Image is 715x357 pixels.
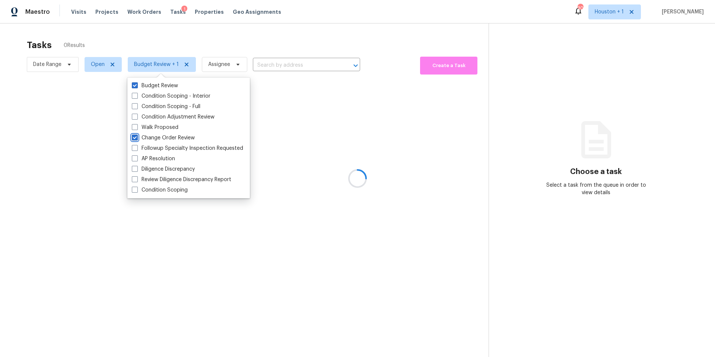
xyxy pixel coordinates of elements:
[132,103,200,110] label: Condition Scoping - Full
[132,92,210,100] label: Condition Scoping - Interior
[132,186,188,194] label: Condition Scoping
[181,6,187,13] div: 1
[132,113,214,121] label: Condition Adjustment Review
[132,82,178,89] label: Budget Review
[132,145,243,152] label: Followup Specialty Inspection Requested
[132,134,195,142] label: Change Order Review
[132,124,178,131] label: Walk Proposed
[132,176,231,183] label: Review Diligence Discrepancy Report
[578,4,583,12] div: 30
[132,165,195,173] label: Diligence Discrepancy
[132,155,175,162] label: AP Resolution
